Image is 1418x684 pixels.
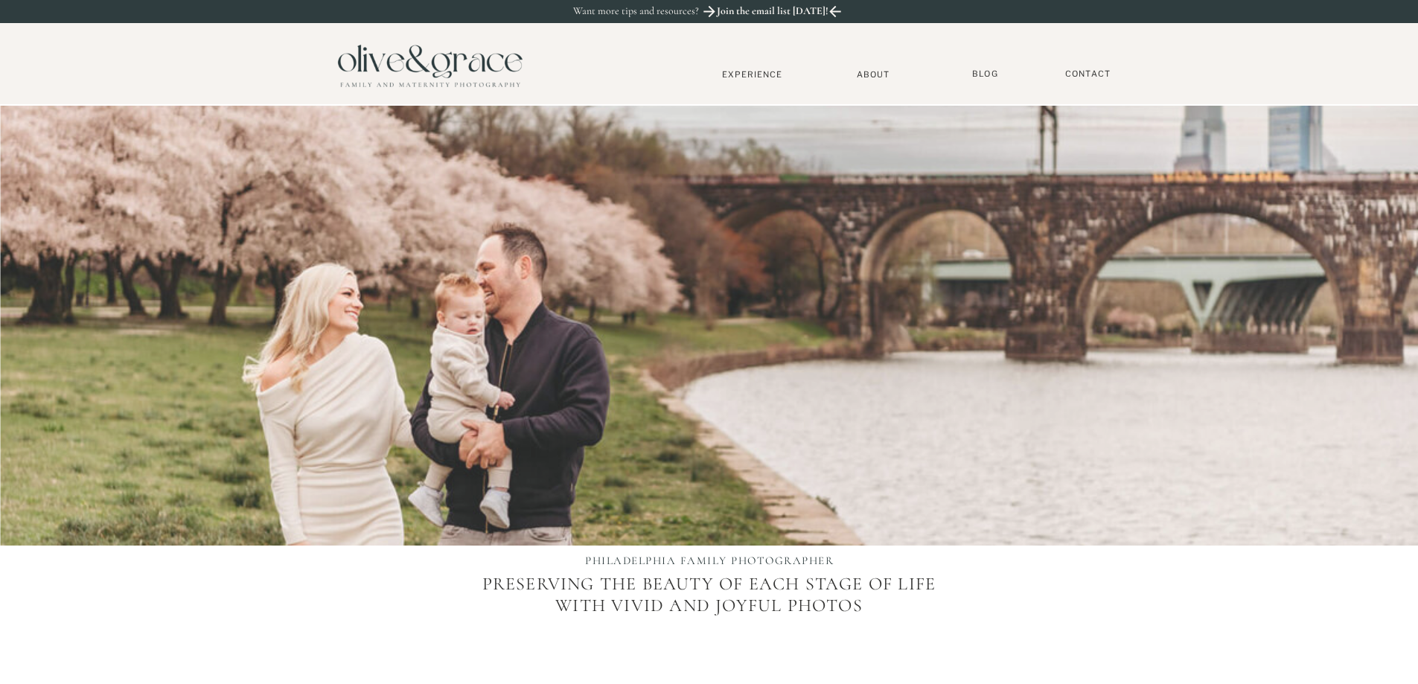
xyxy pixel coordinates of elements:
p: Want more tips and resources? [573,5,731,18]
a: About [851,69,896,79]
a: Experience [703,69,802,80]
a: Join the email list [DATE]! [715,5,830,22]
a: BLOG [967,68,1004,80]
p: Preserving the beauty of each stage of life with vivid and joyful photos [470,574,948,667]
h1: PHILADELPHIA FAMILY PHOTOGRAPHER [551,554,869,570]
a: Contact [1058,68,1118,80]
